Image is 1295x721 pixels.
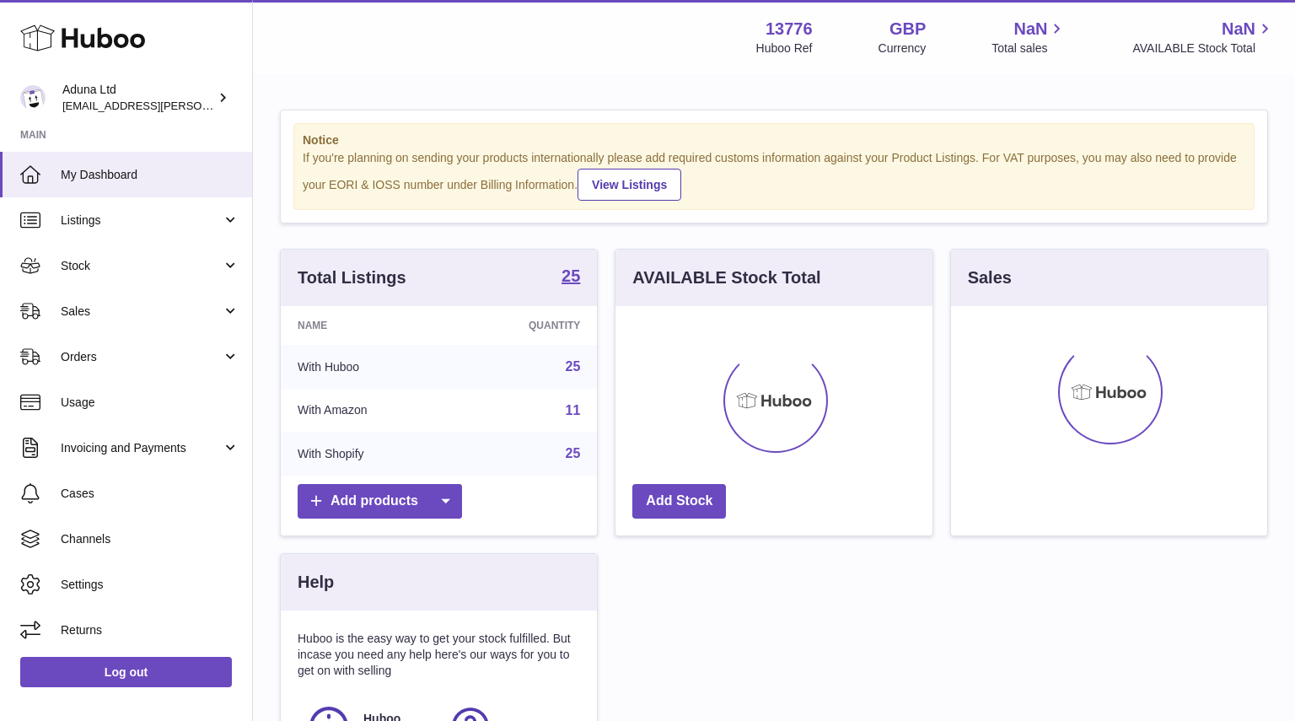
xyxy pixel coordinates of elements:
a: 25 [562,267,580,288]
a: 25 [566,446,581,460]
span: Sales [61,304,222,320]
span: Usage [61,395,239,411]
span: NaN [1013,18,1047,40]
span: Cases [61,486,239,502]
span: Invoicing and Payments [61,440,222,456]
h3: Help [298,571,334,594]
a: View Listings [578,169,681,201]
span: Returns [61,622,239,638]
span: My Dashboard [61,167,239,183]
div: Currency [879,40,927,56]
a: Log out [20,657,232,687]
td: With Huboo [281,345,454,389]
span: Orders [61,349,222,365]
strong: 13776 [766,18,813,40]
h3: AVAILABLE Stock Total [632,266,820,289]
a: Add products [298,484,462,519]
a: NaN AVAILABLE Stock Total [1132,18,1275,56]
strong: GBP [889,18,926,40]
div: Aduna Ltd [62,82,214,114]
span: Channels [61,531,239,547]
span: NaN [1222,18,1255,40]
td: With Shopify [281,432,454,476]
div: If you're planning on sending your products internationally please add required customs informati... [303,150,1245,201]
strong: 25 [562,267,580,284]
a: Add Stock [632,484,726,519]
img: deborahe.kamara@aduna.com [20,85,46,110]
span: AVAILABLE Stock Total [1132,40,1275,56]
td: With Amazon [281,389,454,433]
span: Stock [61,258,222,274]
span: [EMAIL_ADDRESS][PERSON_NAME][PERSON_NAME][DOMAIN_NAME] [62,99,428,112]
span: Total sales [991,40,1067,56]
th: Name [281,306,454,345]
span: Settings [61,577,239,593]
a: 25 [566,359,581,374]
h3: Total Listings [298,266,406,289]
p: Huboo is the easy way to get your stock fulfilled. But incase you need any help here's our ways f... [298,631,580,679]
th: Quantity [454,306,597,345]
h3: Sales [968,266,1012,289]
div: Huboo Ref [756,40,813,56]
a: 11 [566,403,581,417]
span: Listings [61,213,222,229]
strong: Notice [303,132,1245,148]
a: NaN Total sales [991,18,1067,56]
